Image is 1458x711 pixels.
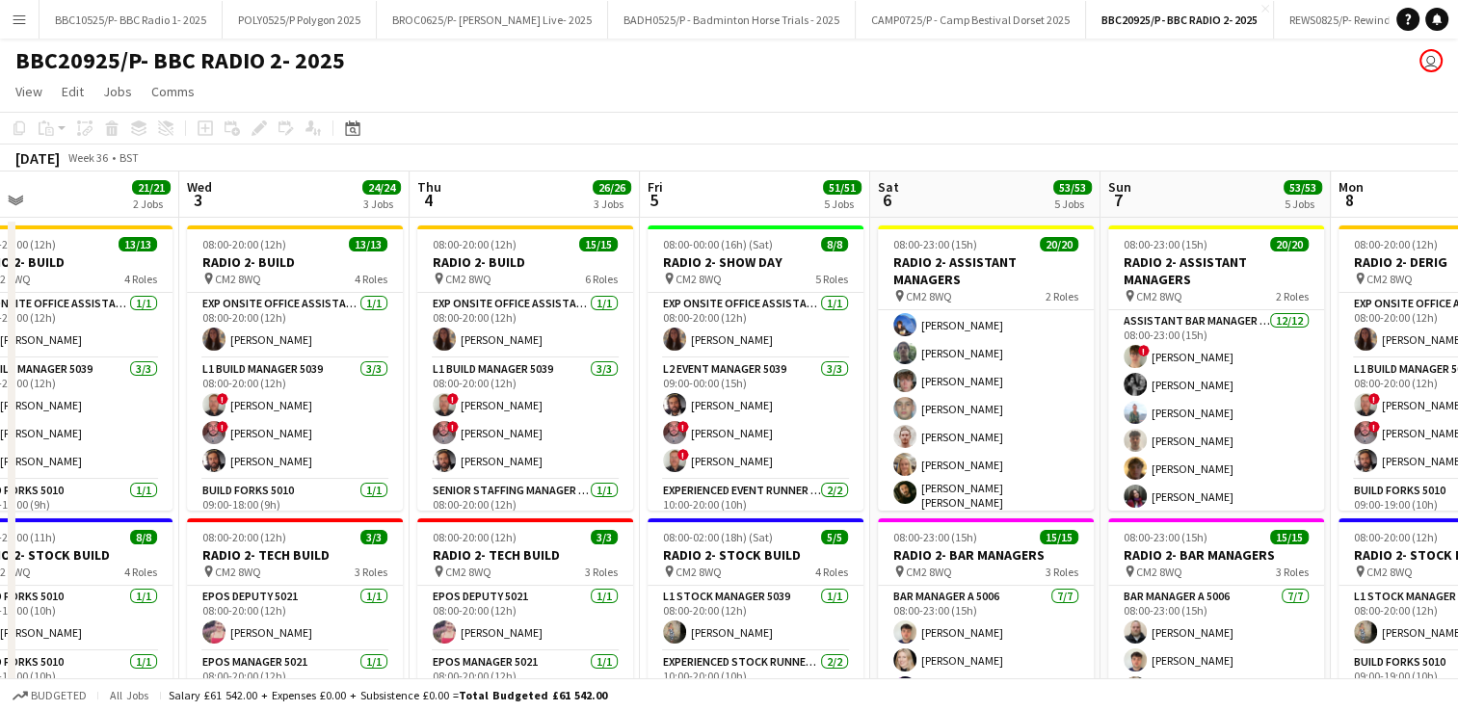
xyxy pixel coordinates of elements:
[1354,237,1438,251] span: 08:00-20:00 (12h)
[433,530,517,544] span: 08:00-20:00 (12h)
[1368,421,1380,433] span: !
[187,253,403,271] h3: RADIO 2- BUILD
[824,197,861,211] div: 5 Jobs
[1108,546,1324,564] h3: RADIO 2- BAR MANAGERS
[648,178,663,196] span: Fri
[648,293,863,358] app-card-role: Exp Onsite Office Assistant 50121/108:00-20:00 (12h)[PERSON_NAME]
[1124,530,1207,544] span: 08:00-23:00 (15h)
[31,689,87,702] span: Budgeted
[15,83,42,100] span: View
[676,272,722,286] span: CM2 8WQ
[1136,289,1182,303] span: CM2 8WQ
[8,79,50,104] a: View
[591,530,618,544] span: 3/3
[585,272,618,286] span: 6 Roles
[856,1,1086,39] button: CAMP0725/P - Camp Bestival Dorset 2025
[202,237,286,251] span: 08:00-20:00 (12h)
[187,293,403,358] app-card-role: Exp Onsite Office Assistant 50121/108:00-20:00 (12h)[PERSON_NAME]
[1419,49,1443,72] app-user-avatar: Grace Shorten
[40,1,223,39] button: BBC10525/P- BBC Radio 1- 2025
[445,565,491,579] span: CM2 8WQ
[132,180,171,195] span: 21/21
[119,150,139,165] div: BST
[579,237,618,251] span: 15/15
[417,358,633,480] app-card-role: L1 Build Manager 50393/308:00-20:00 (12h)![PERSON_NAME]![PERSON_NAME][PERSON_NAME]
[1368,393,1380,405] span: !
[1136,565,1182,579] span: CM2 8WQ
[878,546,1094,564] h3: RADIO 2- BAR MANAGERS
[1040,530,1078,544] span: 15/15
[1354,530,1438,544] span: 08:00-20:00 (12h)
[362,180,401,195] span: 24/24
[1108,225,1324,511] app-job-card: 08:00-23:00 (15h)20/20RADIO 2- ASSISTANT MANAGERS CM2 8WQ2 RolesAssistant Bar Manager 500612/1208...
[676,565,722,579] span: CM2 8WQ
[906,565,952,579] span: CM2 8WQ
[130,530,157,544] span: 8/8
[447,393,459,405] span: !
[1336,189,1364,211] span: 8
[821,530,848,544] span: 5/5
[217,421,228,433] span: !
[1339,178,1364,196] span: Mon
[417,293,633,358] app-card-role: Exp Onsite Office Assistant 50121/108:00-20:00 (12h)[PERSON_NAME]
[648,253,863,271] h3: RADIO 2- SHOW DAY
[1105,189,1131,211] span: 7
[1284,180,1322,195] span: 53/53
[10,685,90,706] button: Budgeted
[1046,565,1078,579] span: 3 Roles
[187,178,212,196] span: Wed
[1046,289,1078,303] span: 2 Roles
[893,237,977,251] span: 08:00-23:00 (15h)
[355,272,387,286] span: 4 Roles
[417,225,633,511] app-job-card: 08:00-20:00 (12h)15/15RADIO 2- BUILD CM2 8WQ6 RolesExp Onsite Office Assistant 50121/108:00-20:00...
[1053,180,1092,195] span: 53/53
[217,393,228,405] span: !
[821,237,848,251] span: 8/8
[95,79,140,104] a: Jobs
[823,180,862,195] span: 51/51
[878,253,1094,288] h3: RADIO 2- ASSISTANT MANAGERS
[1086,1,1274,39] button: BBC20925/P- BBC RADIO 2- 2025
[377,1,608,39] button: BROC0625/P- [PERSON_NAME] Live- 2025
[1108,310,1324,683] app-card-role: Assistant Bar Manager 500612/1208:00-23:00 (15h)![PERSON_NAME][PERSON_NAME][PERSON_NAME][PERSON_N...
[1108,178,1131,196] span: Sun
[144,79,202,104] a: Comms
[184,189,212,211] span: 3
[1138,345,1150,356] span: !
[119,237,157,251] span: 13/13
[677,421,689,433] span: !
[15,148,60,168] div: [DATE]
[1270,237,1309,251] span: 20/20
[54,79,92,104] a: Edit
[447,421,459,433] span: !
[124,272,157,286] span: 4 Roles
[648,358,863,480] app-card-role: L2 Event Manager 50393/309:00-00:00 (15h)[PERSON_NAME]![PERSON_NAME]![PERSON_NAME]
[1054,197,1091,211] div: 5 Jobs
[417,586,633,651] app-card-role: EPOS Deputy 50211/108:00-20:00 (12h)[PERSON_NAME]
[648,225,863,511] app-job-card: 08:00-00:00 (16h) (Sat)8/8RADIO 2- SHOW DAY CM2 8WQ5 RolesExp Onsite Office Assistant 50121/108:0...
[187,546,403,564] h3: RADIO 2- TECH BUILD
[349,237,387,251] span: 13/13
[1124,237,1207,251] span: 08:00-23:00 (15h)
[103,83,132,100] span: Jobs
[648,480,863,573] app-card-role: Experienced Event Runner 50122/210:00-20:00 (10h)
[433,237,517,251] span: 08:00-20:00 (12h)
[417,178,441,196] span: Thu
[906,289,952,303] span: CM2 8WQ
[878,178,899,196] span: Sat
[187,225,403,511] div: 08:00-20:00 (12h)13/13RADIO 2- BUILD CM2 8WQ4 RolesExp Onsite Office Assistant 50121/108:00-20:00...
[1108,253,1324,288] h3: RADIO 2- ASSISTANT MANAGERS
[878,225,1094,511] div: 08:00-23:00 (15h)20/20RADIO 2- ASSISTANT MANAGERS CM2 8WQ2 Roles[PERSON_NAME]Cellar Assistant Man...
[1276,565,1309,579] span: 3 Roles
[445,272,491,286] span: CM2 8WQ
[124,565,157,579] span: 4 Roles
[1366,272,1413,286] span: CM2 8WQ
[677,449,689,461] span: !
[1285,197,1321,211] div: 5 Jobs
[663,237,773,251] span: 08:00-00:00 (16h) (Sat)
[15,46,345,75] h1: BBC20925/P- BBC RADIO 2- 2025
[417,480,633,545] app-card-role: Senior Staffing Manager 50391/108:00-20:00 (12h)
[215,272,261,286] span: CM2 8WQ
